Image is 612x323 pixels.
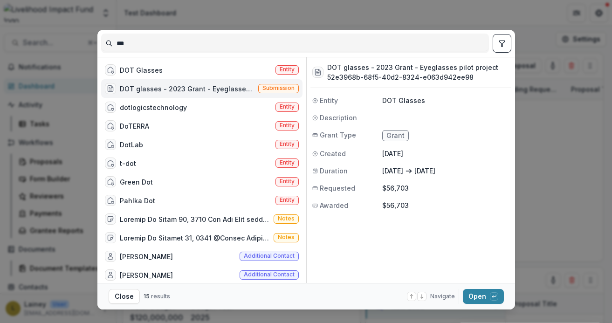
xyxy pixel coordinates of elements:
[320,166,348,176] span: Duration
[120,140,143,150] div: DotLab
[382,96,509,105] p: DOT Glasses
[120,103,187,112] div: dotlogicstechnology
[320,149,346,158] span: Created
[278,234,295,241] span: Notes
[414,166,435,176] p: [DATE]
[320,200,348,210] span: Awarded
[120,177,153,187] div: Green Dot
[463,289,504,304] button: Open
[151,293,170,300] span: results
[280,178,295,185] span: Entity
[430,292,455,301] span: Navigate
[120,196,155,206] div: Pahlka Dot
[280,159,295,166] span: Entity
[120,233,270,243] div: Loremip Do Sitamet 31, 0341 @Consec Adipiscinge @Sed Doeiusmo Temp in Utlaboreet: Dolore mag Al E...
[320,96,338,105] span: Entity
[382,166,403,176] p: [DATE]
[327,72,498,82] h3: 52e3968b-68f5-40d2-8324-e063d942ee98
[280,141,295,147] span: Entity
[382,149,509,158] p: [DATE]
[120,252,173,261] div: [PERSON_NAME]
[244,253,295,259] span: Additional contact
[280,66,295,73] span: Entity
[120,214,270,224] div: Loremip Do Sitam 90, 3710 Con Adi Elit seddo eiu temporin utla etdol ma aliq enimadm veni qui **n...
[262,85,295,91] span: Submission
[382,200,509,210] p: $56,703
[382,183,509,193] p: $56,703
[280,103,295,110] span: Entity
[493,34,511,53] button: toggle filters
[280,122,295,129] span: Entity
[120,121,149,131] div: DoTERRA
[109,289,140,304] button: Close
[120,270,173,280] div: [PERSON_NAME]
[120,65,163,75] div: DOT Glasses
[120,158,136,168] div: t-dot
[320,130,356,140] span: Grant Type
[320,183,355,193] span: Requested
[244,271,295,278] span: Additional contact
[386,132,405,140] span: Grant
[320,113,357,123] span: Description
[120,84,254,94] div: DOT glasses - 2023 Grant - Eyeglasses pilot project
[280,197,295,203] span: Entity
[278,215,295,222] span: Notes
[327,62,498,72] h3: DOT glasses - 2023 Grant - Eyeglasses pilot project
[144,293,150,300] span: 15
